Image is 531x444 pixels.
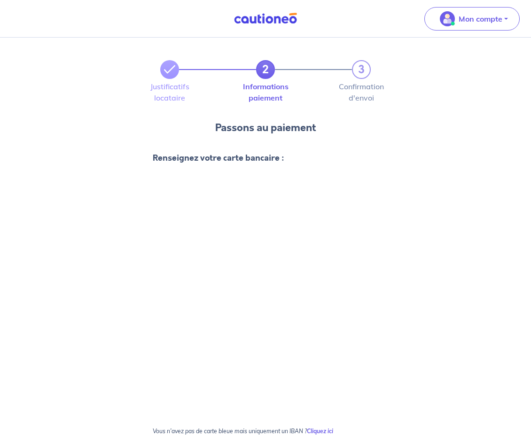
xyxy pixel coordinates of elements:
[307,428,333,435] strong: Cliquez ici
[151,175,380,422] iframe: Cadre de saisie sécurisé pour le paiement
[424,7,520,31] button: illu_account_valid_menu.svgMon compte
[153,428,378,442] p: Vous n’avez pas de carte bleue mais uniquement un IBAN ?
[160,83,179,101] label: Justificatifs locataire
[256,83,275,101] label: Informations paiement
[440,11,455,26] img: illu_account_valid_menu.svg
[153,150,378,165] h4: Renseignez votre carte bancaire :
[215,120,316,135] p: Passons au paiement
[230,13,301,24] img: Cautioneo
[256,60,275,79] a: 2
[352,83,371,101] label: Confirmation d'envoi
[459,13,502,24] p: Mon compte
